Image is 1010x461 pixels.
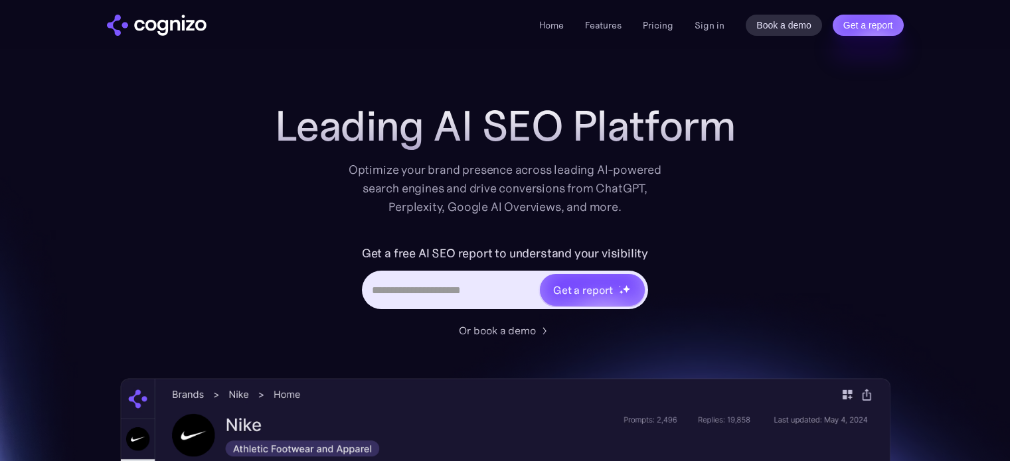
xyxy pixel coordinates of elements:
h1: Leading AI SEO Platform [275,102,736,150]
div: Optimize your brand presence across leading AI-powered search engines and drive conversions from ... [342,161,669,216]
a: Home [539,19,564,31]
img: star [619,285,621,287]
a: Get a reportstarstarstar [539,273,646,307]
a: Get a report [833,15,904,36]
form: Hero URL Input Form [362,243,648,316]
a: home [107,15,207,36]
div: Or book a demo [459,322,536,338]
a: Or book a demo [459,322,552,338]
a: Features [585,19,622,31]
a: Sign in [695,17,724,33]
div: Get a report [553,282,613,298]
img: star [622,285,631,293]
img: cognizo logo [107,15,207,36]
img: star [619,290,624,295]
a: Pricing [643,19,673,31]
label: Get a free AI SEO report to understand your visibility [362,243,648,264]
a: Book a demo [746,15,822,36]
